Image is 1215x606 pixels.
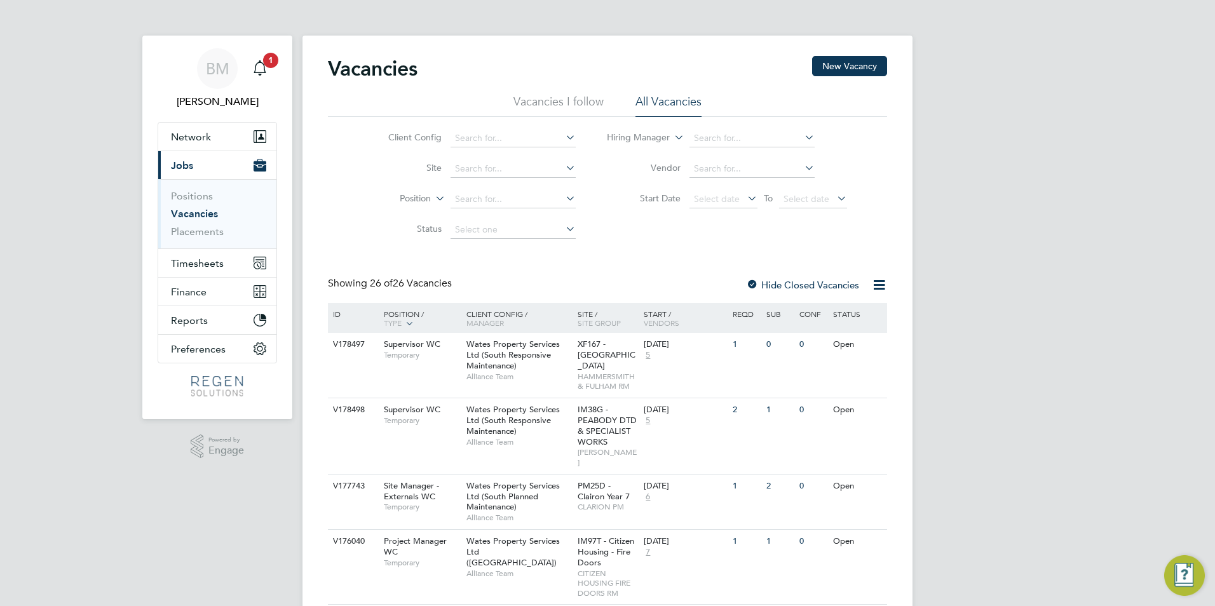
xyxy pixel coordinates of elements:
a: Go to home page [158,376,277,396]
li: All Vacancies [635,94,702,117]
span: Finance [171,286,207,298]
input: Search for... [451,130,576,147]
div: Conf [796,303,829,325]
span: Supervisor WC [384,404,440,415]
div: 0 [763,333,796,356]
span: Wates Property Services Ltd ([GEOGRAPHIC_DATA]) [466,535,560,568]
span: To [760,190,777,206]
div: Start / [641,303,730,333]
div: 0 [796,398,829,422]
span: Temporary [384,415,460,426]
span: XF167 - [GEOGRAPHIC_DATA] [578,339,635,371]
div: V177743 [330,475,374,498]
div: Showing [328,277,454,290]
label: Position [358,192,431,205]
span: Type [384,318,402,328]
span: 5 [644,350,652,361]
div: Jobs [158,179,276,248]
div: 1 [730,475,763,498]
div: Client Config / [463,303,574,333]
span: Alliance Team [466,513,571,523]
span: Billy Mcnamara [158,94,277,109]
div: Open [830,475,885,498]
span: Engage [208,445,244,456]
a: BM[PERSON_NAME] [158,48,277,109]
div: 2 [763,475,796,498]
span: Alliance Team [466,437,571,447]
button: Timesheets [158,249,276,277]
span: Select date [784,193,829,205]
div: Reqd [730,303,763,325]
span: 1 [263,53,278,68]
div: V176040 [330,530,374,553]
button: Jobs [158,151,276,179]
div: V178497 [330,333,374,356]
span: 5 [644,415,652,426]
button: New Vacancy [812,56,887,76]
label: Hide Closed Vacancies [746,279,859,291]
span: Powered by [208,434,244,445]
a: Placements [171,226,224,238]
div: 1 [730,530,763,553]
div: [DATE] [644,481,726,492]
span: Site Manager - Externals WC [384,480,439,502]
div: [DATE] [644,536,726,547]
span: Wates Property Services Ltd (South Responsive Maintenance) [466,339,560,371]
button: Preferences [158,335,276,363]
label: Vendor [607,162,681,173]
button: Engage Resource Center [1164,555,1205,596]
span: 6 [644,492,652,502]
div: Open [830,530,885,553]
div: Position / [374,303,463,335]
div: ID [330,303,374,325]
span: Wates Property Services Ltd (South Responsive Maintenance) [466,404,560,436]
div: Open [830,398,885,422]
span: Vendors [644,318,679,328]
input: Select one [451,221,576,239]
span: CITIZEN HOUSING FIRE DOORS RM [578,569,638,598]
button: Finance [158,278,276,306]
div: Status [830,303,885,325]
div: [DATE] [644,405,726,415]
span: Jobs [171,159,193,172]
div: 1 [763,530,796,553]
span: Reports [171,314,208,327]
label: Client Config [369,131,442,143]
span: Alliance Team [466,569,571,579]
div: 2 [730,398,763,422]
span: Temporary [384,558,460,568]
span: Supervisor WC [384,339,440,349]
div: [DATE] [644,339,726,350]
span: CLARION PM [578,502,638,512]
label: Hiring Manager [597,131,670,144]
a: Positions [171,190,213,202]
div: 0 [796,530,829,553]
span: Manager [466,318,504,328]
span: Wates Property Services Ltd (South Planned Maintenance) [466,480,560,513]
div: 0 [796,333,829,356]
div: V178498 [330,398,374,422]
input: Search for... [689,130,815,147]
span: HAMMERSMITH & FULHAM RM [578,372,638,391]
div: 1 [730,333,763,356]
li: Vacancies I follow [513,94,604,117]
span: Site Group [578,318,621,328]
div: Sub [763,303,796,325]
a: Vacancies [171,208,218,220]
span: IM97T - Citizen Housing - Fire Doors [578,535,634,568]
div: 0 [796,475,829,498]
button: Network [158,123,276,151]
span: Temporary [384,502,460,512]
input: Search for... [689,160,815,178]
span: Select date [694,193,740,205]
span: Preferences [171,343,226,355]
span: 26 Vacancies [370,277,452,290]
div: 1 [763,398,796,422]
label: Site [369,162,442,173]
label: Status [369,223,442,234]
button: Reports [158,306,276,334]
div: Open [830,333,885,356]
h2: Vacancies [328,56,417,81]
a: 1 [247,48,273,89]
span: IM38G - PEABODY DTD & SPECIALIST WORKS [578,404,637,447]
